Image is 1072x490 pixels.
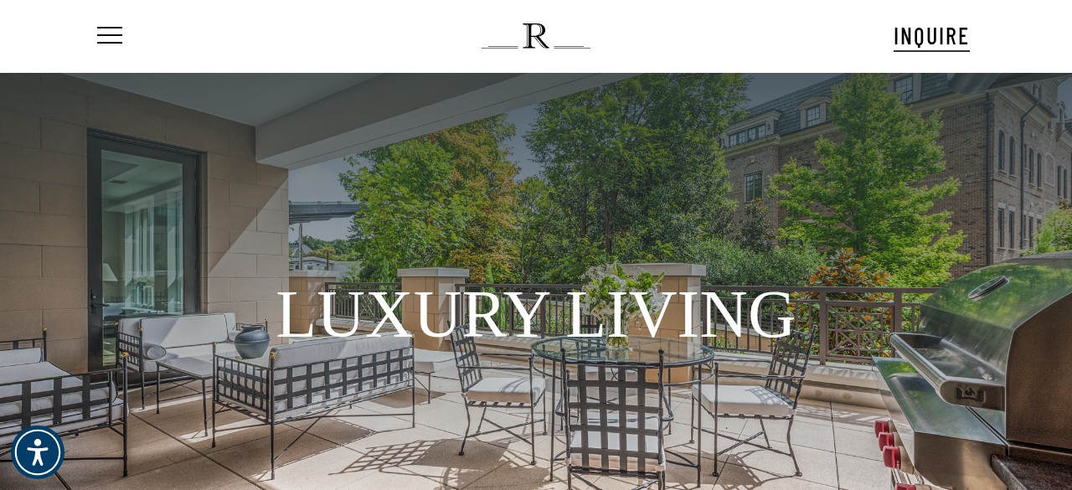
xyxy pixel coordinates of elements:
[11,426,64,479] div: Accessibility Menu
[894,21,970,49] span: INQUIRE
[94,28,122,45] a: Navigation Menu
[894,19,970,52] a: INQUIRE
[75,268,997,360] h1: LUXURY LIVING
[482,23,590,49] img: The Regent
